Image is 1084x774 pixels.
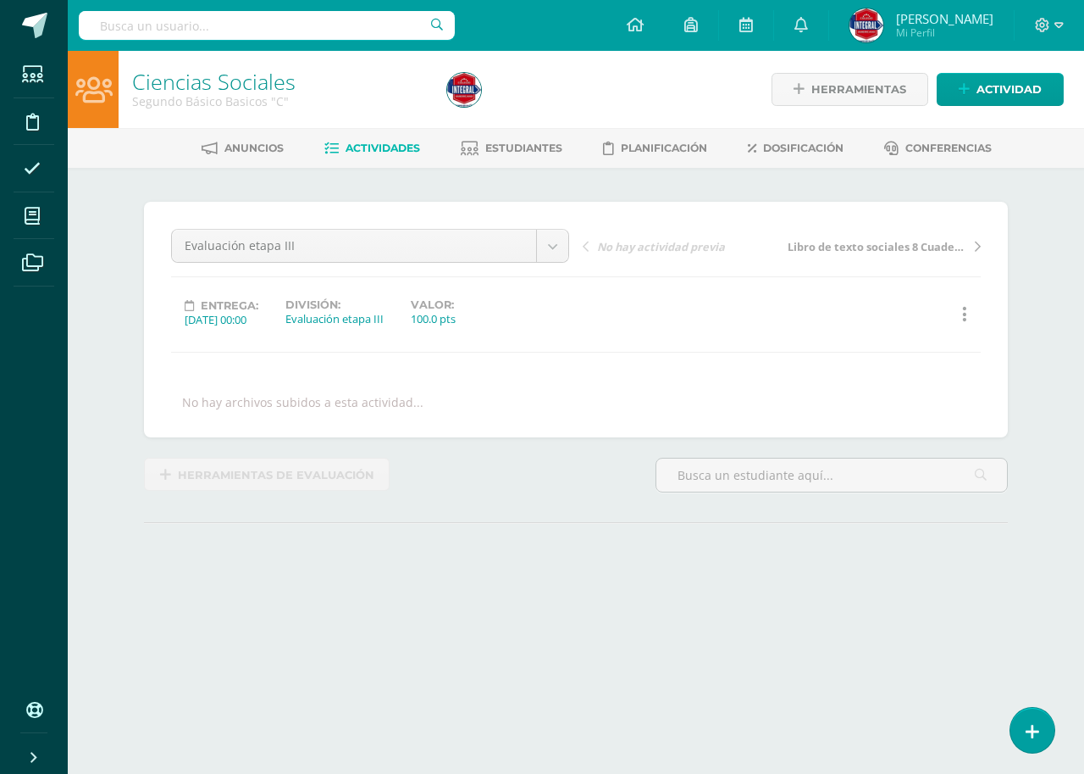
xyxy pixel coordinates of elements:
a: Libro de texto sociales 8 Cuaderno de actividades sociales 8 [782,237,981,254]
div: Evaluación etapa III [285,311,384,326]
span: No hay actividad previa [597,239,725,254]
label: División: [285,298,384,311]
a: Anuncios [202,135,284,162]
img: 9479b67508c872087c746233754dda3e.png [849,8,883,42]
label: Valor: [411,298,456,311]
a: Herramientas [772,73,928,106]
span: Evaluación etapa III [185,230,523,262]
span: Estudiantes [485,142,562,154]
span: Herramientas [811,74,906,105]
a: Ciencias Sociales [132,67,296,96]
span: [PERSON_NAME] [896,10,993,27]
div: No hay archivos subidos a esta actividad... [182,394,423,410]
div: Segundo Básico Basicos 'C' [132,93,427,109]
img: 9479b67508c872087c746233754dda3e.png [447,73,481,107]
span: Planificación [621,142,707,154]
a: Dosificación [748,135,843,162]
a: Planificación [603,135,707,162]
input: Busca un usuario... [79,11,455,40]
span: Libro de texto sociales 8 Cuaderno de actividades sociales 8 [788,239,967,254]
span: Anuncios [224,142,284,154]
div: 100.0 pts [411,311,456,326]
a: Estudiantes [461,135,562,162]
span: Actividades [346,142,420,154]
span: Conferencias [905,142,992,154]
h1: Ciencias Sociales [132,70,427,93]
a: Actividad [937,73,1064,106]
span: Entrega: [201,299,258,312]
span: Herramientas de evaluación [178,459,374,491]
span: Actividad [976,74,1042,105]
a: Conferencias [884,135,992,162]
input: Busca un estudiante aquí... [656,459,1007,492]
span: Dosificación [763,142,843,154]
span: Mi Perfil [896,25,993,40]
div: [DATE] 00:00 [185,312,258,327]
a: Actividades [324,135,420,162]
a: Evaluación etapa III [172,230,568,262]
